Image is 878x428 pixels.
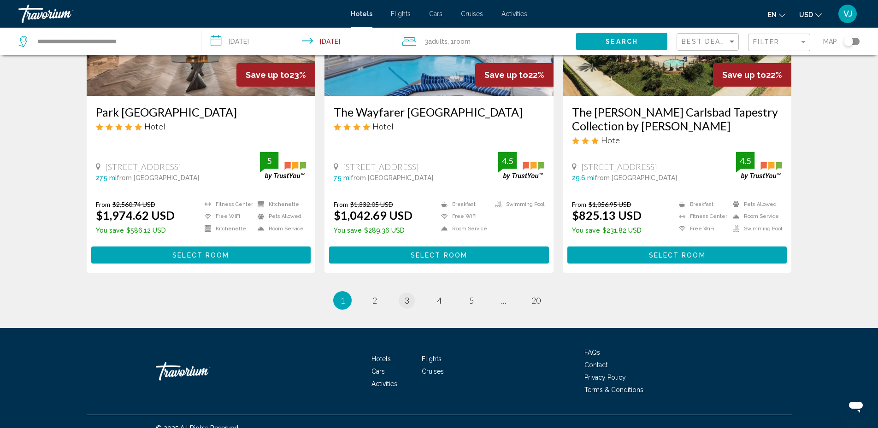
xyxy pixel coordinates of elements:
span: Save up to [484,70,528,80]
div: 4.5 [498,155,517,166]
li: Fitness Center [674,212,728,220]
a: Hotels [351,10,372,18]
a: Flights [391,10,411,18]
span: , 1 [448,35,471,48]
ul: Pagination [87,291,792,310]
button: Select Room [329,246,549,264]
button: Change language [768,8,785,21]
span: [STREET_ADDRESS] [581,162,657,172]
span: 1 [340,295,345,305]
button: Filter [748,33,810,52]
p: $586.12 USD [96,227,175,234]
a: Cars [429,10,442,18]
span: 5 [469,295,474,305]
button: Change currency [799,8,822,21]
div: 5 [260,155,278,166]
span: Adults [428,38,448,45]
li: Room Service [728,212,782,220]
span: [STREET_ADDRESS] [105,162,181,172]
span: Hotel [601,135,622,145]
a: The Wayfarer [GEOGRAPHIC_DATA] [334,105,544,119]
li: Breakfast [674,200,728,208]
span: 27.5 mi [96,174,117,182]
a: Contact [584,361,607,369]
li: Free WiFi [200,212,253,220]
span: You save [572,227,600,234]
a: Select Room [91,249,311,259]
span: Hotel [372,121,394,131]
a: Select Room [567,249,787,259]
span: from [GEOGRAPHIC_DATA] [117,174,199,182]
span: Save up to [246,70,289,80]
span: Select Room [172,252,229,259]
ins: $1,042.69 USD [334,208,412,222]
span: from [GEOGRAPHIC_DATA] [595,174,677,182]
span: Hotel [144,121,165,131]
span: 3 [405,295,409,305]
div: 23% [236,63,315,87]
a: Flights [422,355,442,363]
p: $289.36 USD [334,227,412,234]
del: $1,332.05 USD [350,200,393,208]
li: Pets Allowed [253,212,306,220]
ins: $825.13 USD [572,208,642,222]
li: Swimming Pool [490,200,544,208]
span: Select Room [649,252,706,259]
div: 22% [475,63,554,87]
a: Terms & Conditions [584,386,643,393]
img: trustyou-badge.svg [260,152,306,179]
span: USD [799,11,813,18]
span: 7.5 mi [334,174,351,182]
button: Toggle map [837,37,860,46]
iframe: Button to launch messaging window [841,391,871,421]
div: 5 star Hotel [96,121,306,131]
a: FAQs [584,349,600,356]
button: User Menu [836,4,860,23]
span: 4 [437,295,442,305]
a: Park [GEOGRAPHIC_DATA] [96,105,306,119]
span: 29.6 mi [572,174,595,182]
span: Cruises [422,368,444,375]
a: Travorium [156,358,248,385]
li: Free WiFi [674,225,728,233]
div: 3 star Hotel [572,135,783,145]
span: Map [823,35,837,48]
button: Travelers: 3 adults, 0 children [393,28,576,55]
li: Pets Allowed [728,200,782,208]
div: 4.5 [736,155,754,166]
a: Activities [371,380,397,387]
a: Cars [371,368,385,375]
img: trustyou-badge.svg [736,152,782,179]
del: $2,560.74 USD [112,200,155,208]
span: Save up to [722,70,766,80]
span: Cruises [461,10,483,18]
li: Room Service [436,225,490,233]
span: 2 [372,295,377,305]
span: from [GEOGRAPHIC_DATA] [351,174,433,182]
span: Filter [753,38,779,46]
mat-select: Sort by [682,38,736,46]
button: Select Room [567,246,787,264]
span: You save [334,227,362,234]
span: 20 [531,295,541,305]
a: The [PERSON_NAME] Carlsbad Tapestry Collection by [PERSON_NAME] [572,105,783,133]
div: 22% [713,63,791,87]
a: Select Room [329,249,549,259]
span: From [334,200,348,208]
li: Room Service [253,225,306,233]
li: Kitchenette [253,200,306,208]
button: Select Room [91,246,311,264]
span: VJ [843,9,852,18]
span: Best Deals [682,38,730,45]
span: From [572,200,586,208]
